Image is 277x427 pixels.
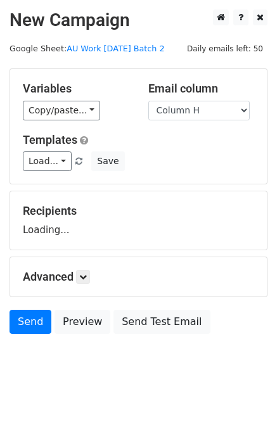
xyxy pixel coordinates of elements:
[183,42,267,56] span: Daily emails left: 50
[23,101,100,120] a: Copy/paste...
[55,310,110,334] a: Preview
[91,151,124,171] button: Save
[10,44,165,53] small: Google Sheet:
[23,204,254,237] div: Loading...
[23,82,129,96] h5: Variables
[148,82,255,96] h5: Email column
[23,151,72,171] a: Load...
[23,204,254,218] h5: Recipients
[183,44,267,53] a: Daily emails left: 50
[10,10,267,31] h2: New Campaign
[23,270,254,284] h5: Advanced
[113,310,210,334] a: Send Test Email
[10,310,51,334] a: Send
[23,133,77,146] a: Templates
[67,44,164,53] a: AU Work [DATE] Batch 2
